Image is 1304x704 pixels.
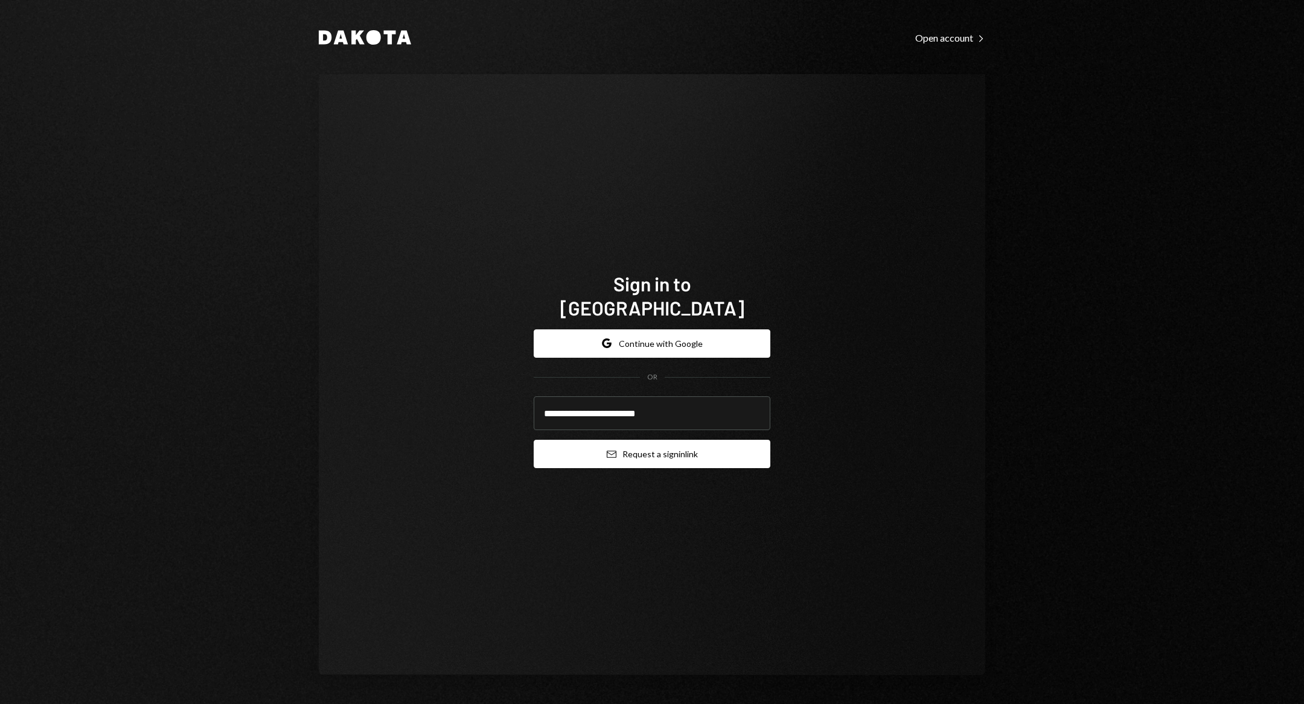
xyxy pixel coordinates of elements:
button: Continue with Google [534,329,770,358]
div: OR [647,372,657,382]
h1: Sign in to [GEOGRAPHIC_DATA] [534,271,770,320]
div: Open account [915,32,985,44]
a: Open account [915,31,985,44]
button: Request a signinlink [534,440,770,468]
